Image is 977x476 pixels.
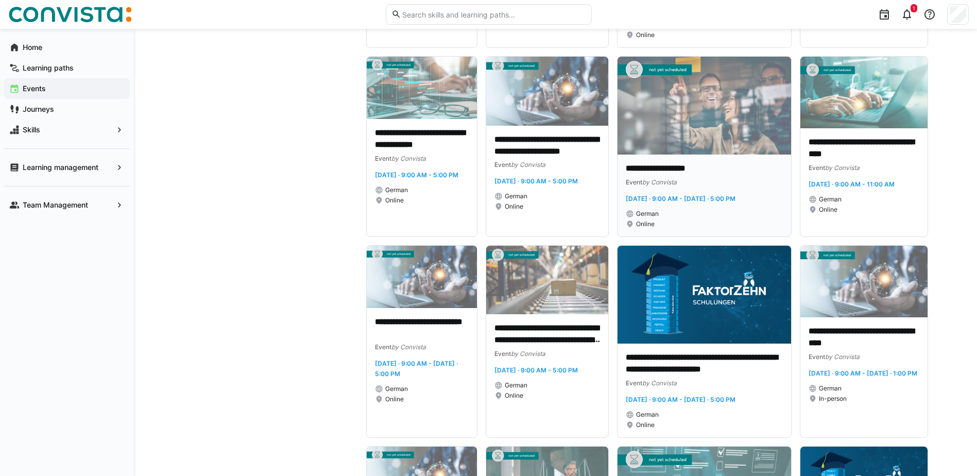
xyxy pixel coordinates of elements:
span: German [819,384,842,393]
span: by Convista [642,178,677,186]
span: In-person [819,395,847,403]
span: Event [494,161,511,168]
span: [DATE] · 9:00 AM - [DATE] · 5:00 PM [626,396,735,403]
img: image [618,57,792,155]
span: German [385,186,408,194]
span: by Convista [825,353,860,361]
span: German [505,192,527,200]
span: by Convista [391,343,426,351]
span: by Convista [511,161,545,168]
span: Online [636,31,655,39]
span: by Convista [391,155,426,162]
span: Event [626,178,642,186]
span: Online [385,196,404,205]
span: Online [385,395,404,403]
span: Event [809,164,825,172]
span: [DATE] · 9:00 AM - 5:00 PM [494,366,578,374]
span: 1 [913,5,915,11]
img: image [486,246,608,314]
span: Event [375,155,391,162]
span: by Convista [511,350,545,358]
img: image [800,246,928,317]
span: Event [375,343,391,351]
span: [DATE] · 9:00 AM - 5:00 PM [494,177,578,185]
span: German [636,411,659,419]
span: Event [494,350,511,358]
span: Event [626,379,642,387]
img: image [618,246,792,344]
span: German [819,195,842,203]
span: Online [505,202,523,211]
span: Online [819,206,837,214]
span: by Convista [642,379,677,387]
img: image [367,57,477,119]
span: [DATE] · 9:00 AM - [DATE] · 1:00 PM [809,369,917,377]
span: Event [809,353,825,361]
img: image [800,57,928,128]
span: German [505,381,527,389]
img: image [367,246,477,308]
span: [DATE] · 9:00 AM - [DATE] · 5:00 PM [626,195,735,202]
span: [DATE] · 9:00 AM - 5:00 PM [375,171,458,179]
img: image [486,57,608,125]
span: German [385,385,408,393]
span: [DATE] · 9:00 AM - 11:00 AM [809,180,895,188]
span: Online [505,392,523,400]
span: by Convista [825,164,860,172]
span: German [636,210,659,218]
input: Search skills and learning paths… [401,10,586,19]
span: Online [636,220,655,228]
span: [DATE] · 9:00 AM - [DATE] · 5:00 PM [375,360,458,378]
span: Online [636,421,655,429]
